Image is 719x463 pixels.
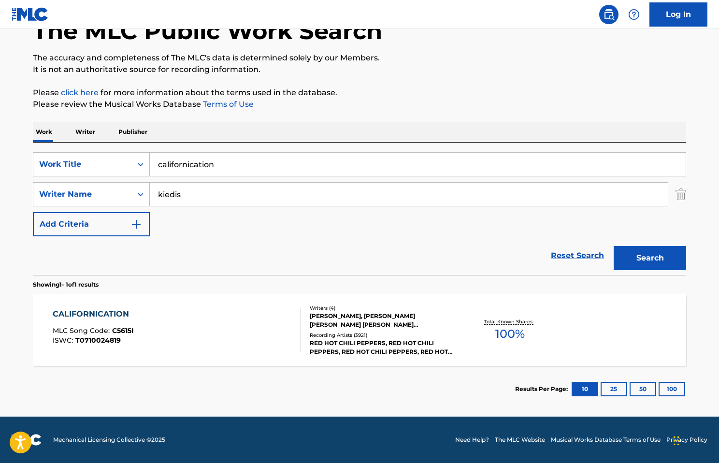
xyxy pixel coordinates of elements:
[53,308,134,320] div: CALIFORNICATION
[603,9,615,20] img: search
[310,339,456,356] div: RED HOT CHILI PEPPERS, RED HOT CHILI PEPPERS, RED HOT CHILI PEPPERS, RED HOT CHILI PEPPERS, RED H...
[53,336,75,345] span: ISWC :
[599,5,618,24] a: Public Search
[33,64,686,75] p: It is not an authoritative source for recording information.
[39,188,126,200] div: Writer Name
[201,100,254,109] a: Terms of Use
[33,212,150,236] button: Add Criteria
[614,246,686,270] button: Search
[33,294,686,366] a: CALIFORNICATIONMLC Song Code:C5615IISWC:T0710024819Writers (4)[PERSON_NAME], [PERSON_NAME] [PERSO...
[53,435,165,444] span: Mechanical Licensing Collective © 2025
[624,5,644,24] div: Help
[72,122,98,142] p: Writer
[75,336,121,345] span: T0710024819
[310,312,456,329] div: [PERSON_NAME], [PERSON_NAME] [PERSON_NAME] [PERSON_NAME] [PERSON_NAME]
[649,2,707,27] a: Log In
[12,7,49,21] img: MLC Logo
[630,382,656,396] button: 50
[33,87,686,99] p: Please for more information about the terms used in the database.
[495,325,525,343] span: 100 %
[39,159,126,170] div: Work Title
[33,16,382,45] h1: The MLC Public Work Search
[130,218,142,230] img: 9d2ae6d4665cec9f34b9.svg
[33,152,686,275] form: Search Form
[628,9,640,20] img: help
[310,304,456,312] div: Writers ( 4 )
[61,88,99,97] a: click here
[112,326,134,335] span: C5615I
[484,318,536,325] p: Total Known Shares:
[495,435,545,444] a: The MLC Website
[674,426,679,455] div: Drag
[515,385,570,393] p: Results Per Page:
[551,435,661,444] a: Musical Works Database Terms of Use
[659,382,685,396] button: 100
[666,435,707,444] a: Privacy Policy
[33,122,55,142] p: Work
[115,122,150,142] p: Publisher
[671,417,719,463] iframe: Chat Widget
[33,52,686,64] p: The accuracy and completeness of The MLC's data is determined solely by our Members.
[53,326,112,335] span: MLC Song Code :
[12,434,42,446] img: logo
[310,332,456,339] div: Recording Artists ( 3921 )
[546,245,609,266] a: Reset Search
[676,182,686,206] img: Delete Criterion
[455,435,489,444] a: Need Help?
[572,382,598,396] button: 10
[33,280,99,289] p: Showing 1 - 1 of 1 results
[33,99,686,110] p: Please review the Musical Works Database
[601,382,627,396] button: 25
